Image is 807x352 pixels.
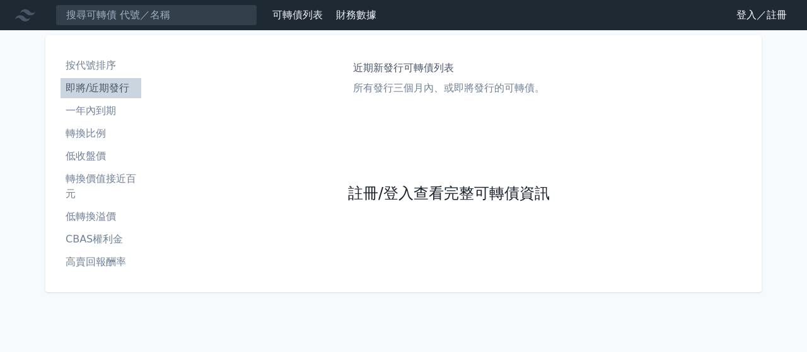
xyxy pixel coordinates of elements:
a: 即將/近期發行 [61,78,141,98]
li: 高賣回報酬率 [61,254,141,270]
li: 低收盤價 [61,149,141,164]
li: 轉換比例 [61,126,141,141]
a: 一年內到期 [61,101,141,121]
a: 低轉換溢價 [61,207,141,227]
li: 按代號排序 [61,58,141,73]
a: 低收盤價 [61,146,141,166]
a: 財務數據 [336,9,376,21]
a: 登入／註冊 [726,5,797,25]
p: 所有發行三個月內、或即將發行的可轉債。 [353,81,545,96]
li: 轉換價值接近百元 [61,171,141,202]
li: CBAS權利金 [61,232,141,247]
a: 轉換比例 [61,123,141,144]
a: 註冊/登入查看完整可轉債資訊 [348,184,550,204]
li: 即將/近期發行 [61,81,141,96]
a: 轉換價值接近百元 [61,169,141,204]
a: 高賣回報酬率 [61,252,141,272]
a: CBAS權利金 [61,229,141,249]
h1: 近期新發行可轉債列表 [353,60,545,76]
li: 低轉換溢價 [61,209,141,224]
a: 可轉債列表 [272,9,323,21]
a: 按代號排序 [61,55,141,76]
li: 一年內到期 [61,103,141,118]
input: 搜尋可轉債 代號／名稱 [55,4,257,26]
